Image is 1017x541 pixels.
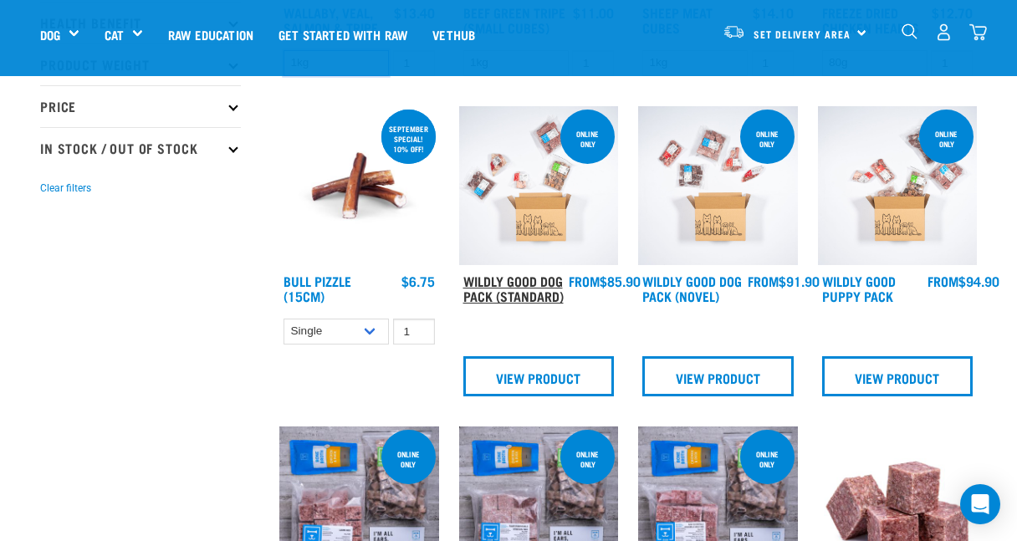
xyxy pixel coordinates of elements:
span: FROM [748,277,779,284]
a: Raw Education [156,1,266,68]
div: $94.90 [928,273,999,288]
span: Set Delivery Area [754,31,851,37]
p: Price [40,85,241,127]
img: user.png [935,23,953,41]
div: Online Only [919,121,974,156]
div: online only [560,441,615,477]
a: Wildly Good Dog Pack (Novel) [642,277,742,299]
img: Dog Novel 0 2sec [638,106,798,266]
img: home-icon-1@2x.png [902,23,917,39]
img: Puppy 0 2sec [818,106,978,266]
a: Bull Pizzle (15cm) [284,277,351,299]
div: $85.90 [569,273,641,288]
a: View Product [463,356,615,396]
img: home-icon@2x.png [969,23,987,41]
img: Dog 0 2sec [459,106,619,266]
div: September special! 10% off! [381,116,436,161]
img: Bull Pizzle [279,106,439,266]
a: Vethub [420,1,488,68]
div: online only [740,441,795,477]
div: Online Only [560,121,615,156]
a: Dog [40,25,60,44]
div: $91.90 [748,273,820,288]
div: Online Only [740,121,795,156]
span: FROM [569,277,600,284]
a: View Product [642,356,794,396]
div: $6.75 [401,273,435,288]
a: Cat [105,25,124,44]
img: van-moving.png [723,24,745,39]
div: online only [381,441,436,477]
button: Clear filters [40,181,91,196]
a: Wildly Good Puppy Pack [822,277,896,299]
div: Open Intercom Messenger [960,484,1000,524]
input: 1 [393,319,435,345]
a: Get started with Raw [266,1,420,68]
a: Wildly Good Dog Pack (Standard) [463,277,564,299]
span: FROM [928,277,958,284]
p: In Stock / Out Of Stock [40,127,241,169]
a: View Product [822,356,974,396]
